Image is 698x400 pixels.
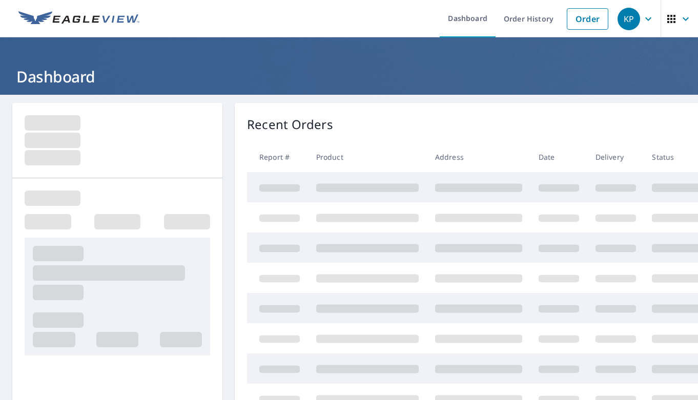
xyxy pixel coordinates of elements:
div: KP [618,8,640,30]
img: EV Logo [18,11,139,27]
th: Report # [247,142,308,172]
p: Recent Orders [247,115,333,134]
h1: Dashboard [12,66,686,87]
th: Date [530,142,587,172]
a: Order [567,8,608,30]
th: Delivery [587,142,644,172]
th: Address [427,142,530,172]
th: Product [308,142,427,172]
